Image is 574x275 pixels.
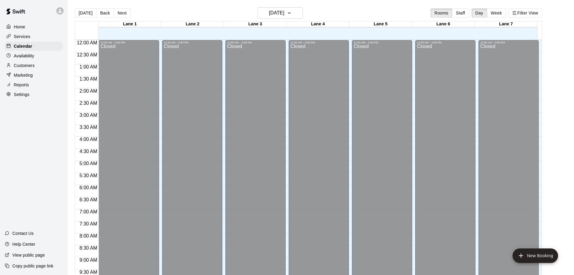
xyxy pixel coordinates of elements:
div: Lane 1 [99,21,161,27]
span: 1:00 AM [78,64,99,69]
p: Settings [14,91,30,98]
button: [DATE] [258,7,303,19]
div: 12:00 AM – 3:00 PM [227,41,284,44]
div: Lane 6 [412,21,475,27]
span: 8:00 AM [78,233,99,238]
span: 7:00 AM [78,209,99,214]
span: 8:30 AM [78,245,99,251]
span: 12:30 AM [75,52,99,57]
button: Rooms [431,8,452,18]
span: 2:30 AM [78,101,99,106]
span: 6:30 AM [78,197,99,202]
button: Staff [452,8,469,18]
p: Marketing [14,72,33,78]
a: Marketing [5,71,63,80]
span: 3:00 AM [78,113,99,118]
a: Reports [5,80,63,89]
div: 12:00 AM – 3:00 PM [100,41,157,44]
span: 6:00 AM [78,185,99,190]
p: Calendar [14,43,32,49]
span: 1:30 AM [78,76,99,82]
div: 12:00 AM – 3:00 PM [354,41,410,44]
button: [DATE] [75,8,96,18]
div: Lane 3 [224,21,287,27]
a: Customers [5,61,63,70]
button: Filter View [508,8,542,18]
span: 5:00 AM [78,161,99,166]
span: 4:00 AM [78,137,99,142]
span: 7:30 AM [78,221,99,226]
span: 9:30 AM [78,270,99,275]
button: Day [472,8,487,18]
a: Calendar [5,42,63,51]
div: Lane 2 [161,21,224,27]
div: 12:00 AM – 3:00 PM [417,41,474,44]
a: Home [5,22,63,31]
p: View public page [12,252,45,258]
span: 2:00 AM [78,88,99,94]
button: Next [114,8,130,18]
span: 9:00 AM [78,257,99,263]
p: Copy public page link [12,263,53,269]
a: Services [5,32,63,41]
div: Lane 7 [475,21,537,27]
a: Availability [5,51,63,60]
div: Lane 5 [349,21,412,27]
p: Contact Us [12,230,34,236]
div: 12:00 AM – 3:00 PM [480,41,537,44]
h6: [DATE] [269,9,284,17]
p: Availability [14,53,34,59]
p: Home [14,24,25,30]
div: Lane 4 [287,21,349,27]
p: Customers [14,62,35,69]
button: add [513,248,558,263]
div: 12:00 AM – 3:00 PM [164,41,221,44]
div: 12:00 AM – 3:00 PM [290,41,347,44]
span: 5:30 AM [78,173,99,178]
a: Settings [5,90,63,99]
button: Back [96,8,114,18]
p: Services [14,34,30,40]
p: Help Center [12,241,35,247]
p: Reports [14,82,29,88]
span: 3:30 AM [78,125,99,130]
button: Week [487,8,506,18]
span: 12:00 AM [75,40,99,45]
span: 4:30 AM [78,149,99,154]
